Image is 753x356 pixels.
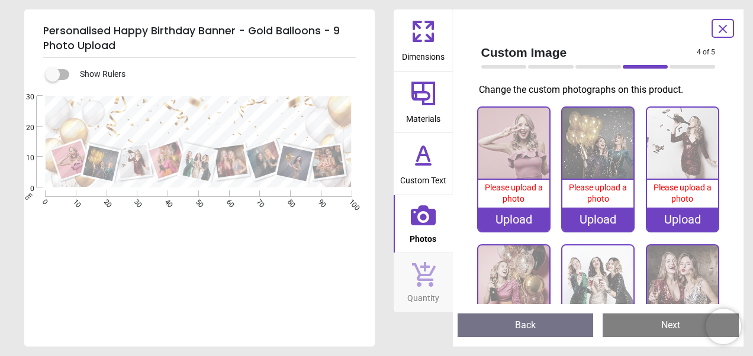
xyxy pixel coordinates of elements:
[193,198,201,205] span: 50
[406,108,440,125] span: Materials
[603,313,739,337] button: Next
[458,313,594,337] button: Back
[410,228,436,245] span: Photos
[12,92,34,102] span: 30
[478,208,549,231] div: Upload
[12,123,34,133] span: 20
[70,198,78,205] span: 10
[394,195,453,253] button: Photos
[346,198,354,205] span: 100
[485,183,543,204] span: Please upload a photo
[481,44,697,61] span: Custom Image
[394,9,453,71] button: Dimensions
[255,198,262,205] span: 70
[697,47,715,57] span: 4 of 5
[394,133,453,195] button: Custom Text
[43,19,356,58] h5: Personalised Happy Birthday Banner - Gold Balloons - 9 Photo Upload
[400,169,446,187] span: Custom Text
[53,67,375,82] div: Show Rulers
[402,46,445,63] span: Dimensions
[132,198,140,205] span: 30
[12,184,34,194] span: 0
[562,208,633,231] div: Upload
[224,198,231,205] span: 60
[101,198,109,205] span: 20
[407,287,439,305] span: Quantity
[23,191,34,202] span: cm
[12,153,34,163] span: 10
[569,183,627,204] span: Please upload a photo
[647,208,718,231] div: Upload
[162,198,170,205] span: 40
[394,72,453,133] button: Materials
[394,253,453,312] button: Quantity
[654,183,712,204] span: Please upload a photo
[285,198,292,205] span: 80
[316,198,323,205] span: 90
[40,198,47,205] span: 0
[479,83,725,96] p: Change the custom photographs on this product.
[706,309,741,344] iframe: Brevo live chat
